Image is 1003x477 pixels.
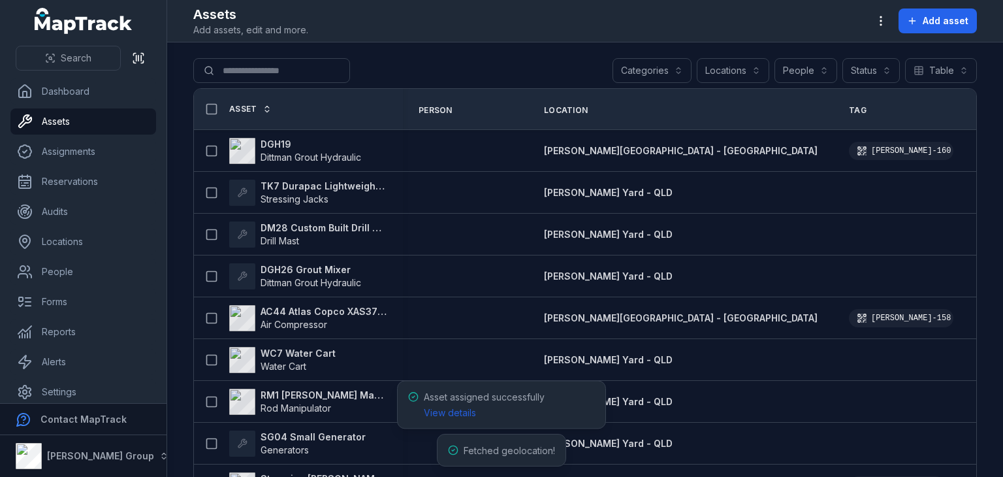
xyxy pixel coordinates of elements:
span: Search [61,52,91,65]
a: TK7 Durapac Lightweight 100TStressing Jacks [229,180,387,206]
a: Assets [10,108,156,135]
strong: AC44 Atlas Copco XAS375TA [261,305,387,318]
button: People [774,58,837,83]
strong: DM28 Custom Built Drill Mast [261,222,387,235]
a: [PERSON_NAME][GEOGRAPHIC_DATA] - [GEOGRAPHIC_DATA] [544,144,818,157]
a: DGH26 Grout MixerDittman Grout Hydraulic [229,263,361,289]
span: [PERSON_NAME] Yard - QLD [544,438,673,449]
span: Asset assigned successfully [424,391,545,418]
a: [PERSON_NAME][GEOGRAPHIC_DATA] - [GEOGRAPHIC_DATA] [544,312,818,325]
a: RM1 [PERSON_NAME] ManipulatorRod Manipulator [229,389,387,415]
a: [PERSON_NAME] Yard - QLD [544,228,673,241]
button: Add asset [899,8,977,33]
span: [PERSON_NAME][GEOGRAPHIC_DATA] - [GEOGRAPHIC_DATA] [544,312,818,323]
a: Forms [10,289,156,315]
button: Search [16,46,121,71]
span: Location [544,105,588,116]
a: DGH19Dittman Grout Hydraulic [229,138,361,164]
a: Reports [10,319,156,345]
button: Status [842,58,900,83]
span: [PERSON_NAME] Yard - QLD [544,396,673,407]
a: [PERSON_NAME] Yard - QLD [544,354,673,367]
strong: Contact MapTrack [40,414,127,425]
span: Rod Manipulator [261,403,331,414]
a: MapTrack [35,8,133,34]
span: Water Cart [261,361,306,372]
a: WC7 Water CartWater Cart [229,347,336,373]
span: Add assets, edit and more. [193,24,308,37]
a: Alerts [10,349,156,375]
button: Locations [697,58,769,83]
a: AC44 Atlas Copco XAS375TAAir Compressor [229,305,387,331]
strong: TK7 Durapac Lightweight 100T [261,180,387,193]
span: [PERSON_NAME] Yard - QLD [544,229,673,240]
a: [PERSON_NAME] Yard - QLD [544,437,673,450]
a: Settings [10,379,156,405]
strong: DGH19 [261,138,361,151]
a: Audits [10,199,156,225]
a: [PERSON_NAME] Yard - QLD [544,270,673,283]
strong: RM1 [PERSON_NAME] Manipulator [261,389,387,402]
span: [PERSON_NAME] Yard - QLD [544,354,673,365]
div: [PERSON_NAME]-158 [849,309,953,327]
a: People [10,259,156,285]
span: Add asset [923,14,968,27]
a: [PERSON_NAME] Yard - QLD [544,395,673,408]
a: DM28 Custom Built Drill MastDrill Mast [229,222,387,248]
span: Fetched geolocation! [464,445,555,456]
a: Asset [229,104,272,114]
a: Reservations [10,169,156,195]
h2: Assets [193,5,308,24]
a: Assignments [10,139,156,165]
button: Table [905,58,977,83]
strong: DGH26 Grout Mixer [261,263,361,276]
span: Stressing Jacks [261,193,328,205]
span: Generators [261,444,309,455]
span: Person [419,105,453,116]
div: [PERSON_NAME]-160 [849,142,953,160]
a: Dashboard [10,78,156,105]
a: View details [424,406,476,419]
span: Tag [849,105,867,116]
span: [PERSON_NAME][GEOGRAPHIC_DATA] - [GEOGRAPHIC_DATA] [544,145,818,156]
span: Air Compressor [261,319,327,330]
strong: [PERSON_NAME] Group [47,450,154,461]
button: Categories [613,58,692,83]
span: Dittman Grout Hydraulic [261,152,361,163]
a: SG04 Small GeneratorGenerators [229,431,366,457]
span: [PERSON_NAME] Yard - QLD [544,187,673,198]
span: Dittman Grout Hydraulic [261,277,361,288]
a: [PERSON_NAME] Yard - QLD [544,186,673,199]
a: Locations [10,229,156,255]
strong: WC7 Water Cart [261,347,336,360]
strong: SG04 Small Generator [261,431,366,444]
span: [PERSON_NAME] Yard - QLD [544,271,673,282]
span: Asset [229,104,257,114]
span: Drill Mast [261,235,299,246]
